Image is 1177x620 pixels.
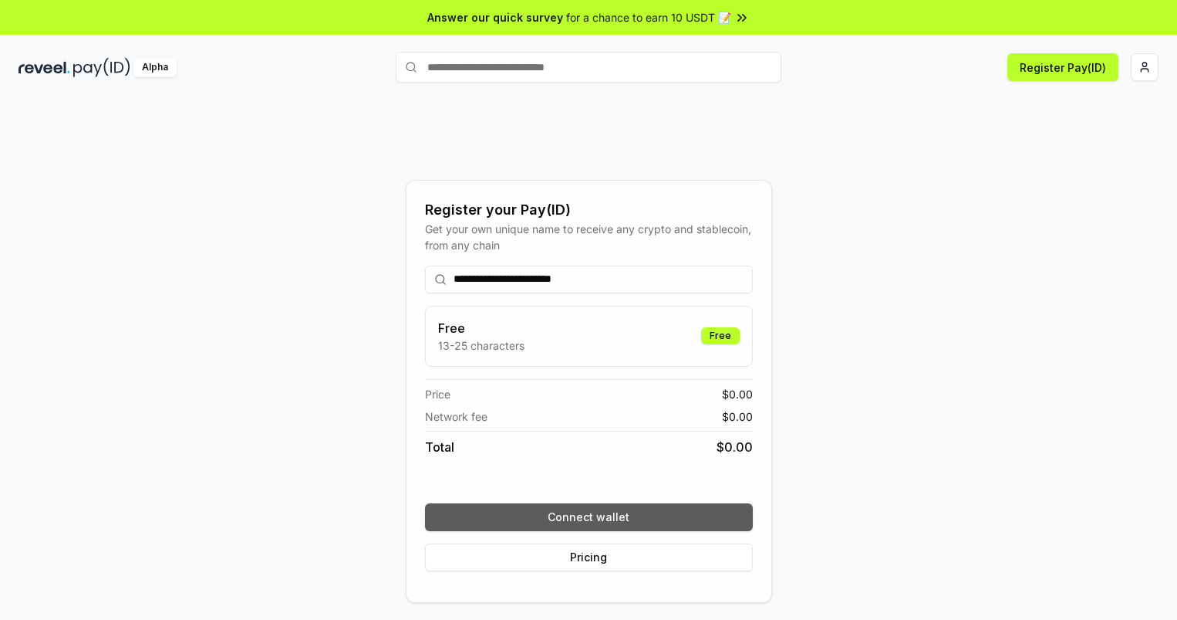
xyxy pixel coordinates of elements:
[722,408,753,425] span: $ 0.00
[133,58,177,77] div: Alpha
[1007,53,1118,81] button: Register Pay(ID)
[425,221,753,253] div: Get your own unique name to receive any crypto and stablecoin, from any chain
[425,408,487,425] span: Network fee
[425,503,753,531] button: Connect wallet
[425,386,450,402] span: Price
[438,337,524,354] p: 13-25 characters
[566,9,731,25] span: for a chance to earn 10 USDT 📝
[425,438,454,456] span: Total
[438,319,524,337] h3: Free
[717,438,753,456] span: $ 0.00
[701,327,740,344] div: Free
[425,199,753,221] div: Register your Pay(ID)
[73,58,130,77] img: pay_id
[427,9,563,25] span: Answer our quick survey
[19,58,70,77] img: reveel_dark
[722,386,753,402] span: $ 0.00
[425,544,753,571] button: Pricing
